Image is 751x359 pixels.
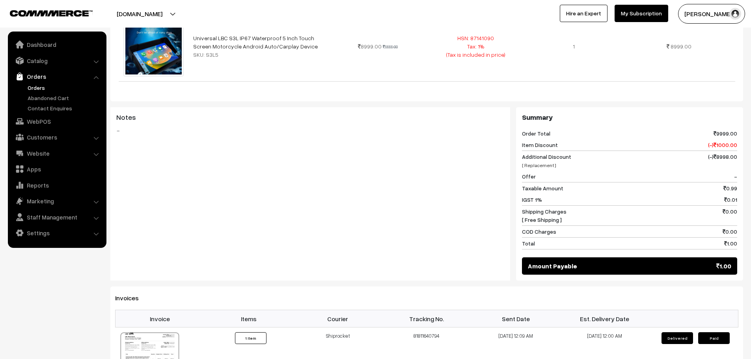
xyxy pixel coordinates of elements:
img: 11133.jpg [123,16,184,76]
th: Sent Date [471,310,560,327]
button: [PERSON_NAME] [678,4,745,24]
a: Reports [10,178,104,192]
span: HSN: 87141090 Tax: 1% (Tax is included in price) [446,35,505,58]
button: 1 Item [235,332,266,344]
th: Courier [293,310,382,327]
span: COD Charges [522,227,556,236]
span: Additional Discount [522,153,571,169]
span: (-) 1000.00 [708,141,737,149]
a: Dashboard [10,37,104,52]
a: Apps [10,162,104,176]
span: 1.00 [716,261,731,271]
span: Order Total [522,129,550,138]
a: Settings [10,226,104,240]
span: Amount Payable [528,261,577,271]
h3: Summary [522,113,737,122]
span: [ Replacement ] [522,162,556,168]
a: Orders [26,84,104,92]
span: Item Discount [522,141,558,149]
img: COMMMERCE [10,10,93,16]
a: Marketing [10,194,104,208]
span: 0.00 [723,207,737,224]
a: Contact Enquires [26,104,104,112]
span: Offer [522,172,536,180]
button: Paid [698,332,730,344]
a: COMMMERCE [10,8,79,17]
span: 8999.00 [671,43,691,50]
h3: Notes [116,113,504,122]
span: 0.99 [723,184,737,192]
a: Staff Management [10,210,104,224]
a: Website [10,146,104,160]
a: Catalog [10,54,104,68]
img: user [729,8,741,20]
th: Items [204,310,293,327]
a: Customers [10,130,104,144]
span: Total [522,239,535,247]
a: My Subscription [615,5,668,22]
span: 0.01 [724,195,737,204]
span: 8999.00 [358,43,382,50]
span: Shipping Charges [ Free Shipping ] [522,207,567,224]
span: 9999.00 [714,129,737,138]
span: - [734,172,737,180]
div: SKU: S3L5 [193,50,324,59]
a: Universal LBC S3L IP67 Waterproof 5 Inch Touch Screen Motorcycle Android Auto/Carplay Device [193,35,318,50]
span: IGST 1% [522,195,542,204]
th: Invoice [116,310,205,327]
a: Orders [10,69,104,84]
button: Delivered [662,332,693,344]
span: 1.00 [724,239,737,247]
span: Invoices [115,294,148,302]
span: 0.00 [723,227,737,236]
strike: 9999.00 [383,44,398,49]
th: Tracking No. [382,310,471,327]
span: (-) 8998.00 [708,153,737,169]
span: 1 [573,43,575,50]
a: WebPOS [10,114,104,128]
a: Abandoned Cart [26,94,104,102]
blockquote: - [116,126,504,135]
th: Est. Delivery Date [560,310,649,327]
span: Taxable Amount [522,184,563,192]
a: Hire an Expert [560,5,608,22]
button: [DOMAIN_NAME] [89,4,190,24]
